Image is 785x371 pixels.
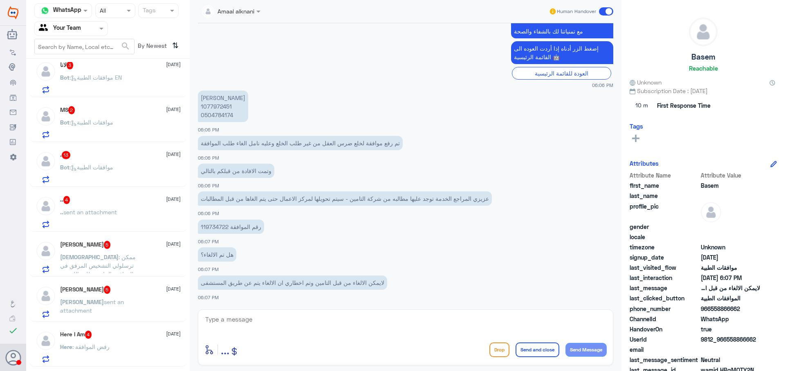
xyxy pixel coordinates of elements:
span: last_interaction [630,273,699,282]
button: ... [221,340,229,359]
span: 4 [85,331,92,339]
h5: Abdulaziz [60,286,111,294]
span: timezone [630,243,699,251]
span: 5 [104,241,111,249]
span: 13 [62,151,71,159]
h5: .. [60,196,70,204]
span: gender [630,222,699,231]
span: 06:06 PM [198,155,219,160]
span: 2025-09-13T11:54:30.501Z [701,253,760,262]
span: 2 [701,315,760,323]
span: locale [630,233,699,241]
input: Search by Name, Local etc… [35,39,134,54]
span: By Newest [135,39,169,55]
h6: Attributes [630,160,659,167]
span: : رفض الموافقة [72,343,110,350]
div: Tags [141,6,156,16]
span: [DATE] [166,330,181,338]
button: Send Message [565,343,607,357]
span: HandoverOn [630,325,699,333]
span: : ممكن ترسلولي التشخيص المرفق في الموافقه الخاص بطلب اللوزتين [60,253,136,278]
p: 15/9/2025, 6:07 PM [198,220,264,234]
span: 0 [701,355,760,364]
img: defaultAdmin.png [701,202,721,222]
span: [PERSON_NAME] [60,298,104,305]
span: email [630,345,699,354]
span: [DATE] [166,285,181,293]
img: defaultAdmin.png [36,151,56,171]
button: Drop [489,342,509,357]
h5: MS [60,106,75,114]
span: : موافقات الطبية [70,119,113,126]
i: ⇅ [172,39,179,52]
p: 15/9/2025, 6:06 PM [198,164,274,178]
h6: Reachable [689,64,718,72]
button: Avatar [5,350,21,365]
img: defaultAdmin.png [36,196,56,216]
span: sent an attachment [63,209,117,215]
span: ChannelId [630,315,699,323]
img: defaultAdmin.png [36,241,56,261]
span: Subscription Date : [DATE] [630,87,777,95]
span: 06:06 PM [592,82,613,89]
p: 15/9/2025, 6:06 PM [511,41,613,64]
img: defaultAdmin.png [36,106,56,127]
span: 4 [63,196,70,204]
span: [DATE] [166,151,181,158]
span: UserId [630,335,699,344]
span: 9812_966558866662 [701,335,760,344]
p: 15/9/2025, 6:07 PM [198,275,387,290]
span: Unknown [630,78,662,87]
span: [DATE] [166,240,181,248]
button: Send and close [516,342,559,357]
h6: Tags [630,122,643,130]
span: Attribute Name [630,171,699,180]
span: 2025-09-15T15:07:40.534Z [701,273,760,282]
span: Attribute Value [701,171,760,180]
span: 10 m [630,98,654,113]
span: 2 [68,106,75,114]
span: 966558866662 [701,304,760,313]
span: null [701,222,760,231]
span: موافقات الطبية [701,263,760,272]
span: Human Handover [557,8,596,15]
i: check [8,326,18,335]
span: last_message [630,284,699,292]
span: 5 [104,286,111,294]
img: defaultAdmin.png [36,331,56,351]
span: profile_pic [630,202,699,221]
span: 06:07 PM [198,295,219,300]
h5: . [60,151,71,159]
span: first_name [630,181,699,190]
span: search [121,41,130,51]
img: defaultAdmin.png [36,286,56,306]
span: phone_number [630,304,699,313]
span: 06:07 PM [198,267,219,272]
span: : موافقات الطبية EN [70,74,122,81]
span: 06:06 PM [198,211,219,216]
span: Bot [60,164,70,171]
button: search [121,40,130,53]
span: null [701,345,760,354]
span: 06:06 PM [198,183,219,188]
img: Widebot Logo [8,6,18,19]
h5: Mohammed Fakkeh [60,241,111,249]
span: true [701,325,760,333]
span: 06:06 PM [198,127,219,132]
h5: لانا [60,61,74,69]
span: Bot [60,74,70,81]
span: ... [221,342,229,357]
span: signup_date [630,253,699,262]
span: 3 [67,61,74,69]
img: defaultAdmin.png [36,61,56,82]
img: whatsapp.png [39,4,51,17]
span: null [701,233,760,241]
span: 06:07 PM [198,239,219,244]
span: Basem [701,181,760,190]
div: العودة للقائمة الرئيسية [512,67,611,80]
p: 15/9/2025, 6:06 PM [198,91,248,122]
img: yourTeam.svg [39,22,51,35]
p: 15/9/2025, 6:07 PM [198,247,236,262]
span: last_clicked_button [630,294,699,302]
span: [DATE] [166,195,181,203]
